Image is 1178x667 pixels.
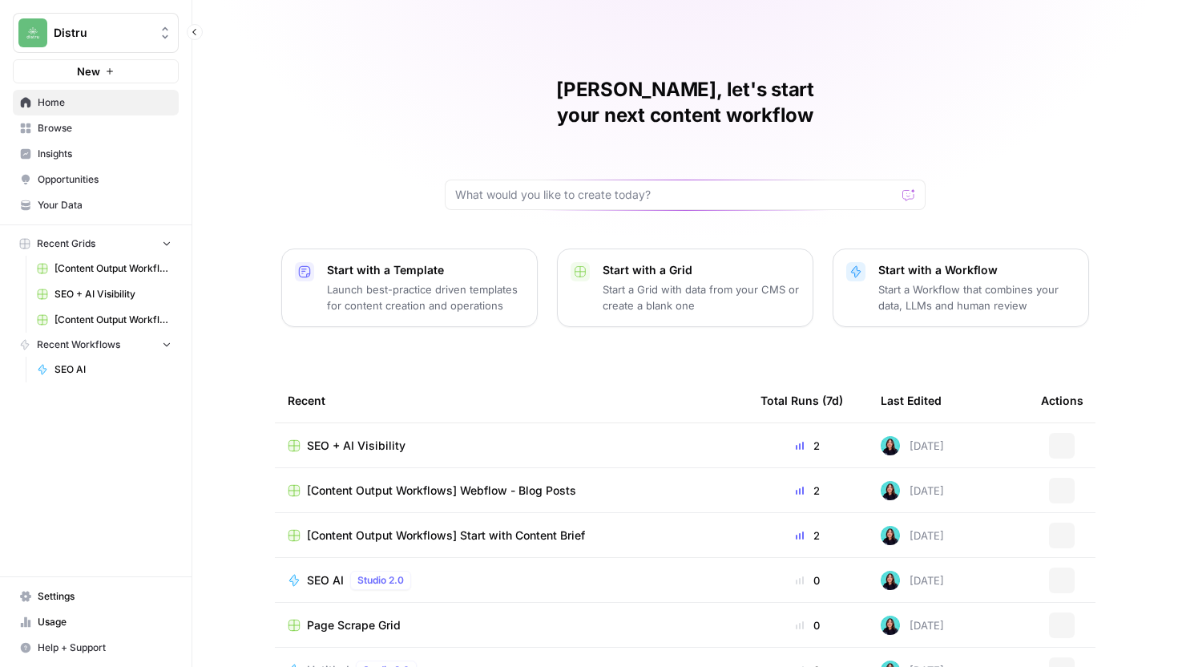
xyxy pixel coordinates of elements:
div: Actions [1041,378,1083,422]
p: Launch best-practice driven templates for content creation and operations [327,281,524,313]
div: 2 [760,438,855,454]
span: Studio 2.0 [357,573,404,588]
span: Help + Support [38,641,171,655]
span: Settings [38,589,171,604]
span: Page Scrape Grid [307,617,401,633]
span: Usage [38,615,171,629]
span: Recent Workflows [37,338,120,352]
a: SEO + AI Visibility [30,281,179,307]
div: 2 [760,483,855,499]
span: [Content Output Workflows] Webflow - Blog Posts [54,261,171,276]
span: SEO + AI Visibility [307,438,405,454]
a: Your Data [13,192,179,218]
a: Settings [13,584,179,609]
a: Opportunities [13,167,179,192]
span: SEO AI [54,362,171,377]
div: Recent [288,378,735,422]
a: Usage [13,609,179,635]
a: Browse [13,115,179,141]
span: [Content Output Workflows] Webflow - Blog Posts [307,483,576,499]
p: Start a Grid with data from your CMS or create a blank one [603,281,800,313]
a: [Content Output Workflows] Webflow - Blog Posts [30,256,179,281]
a: Page Scrape Grid [288,617,735,633]
p: Start with a Template [327,262,524,278]
span: New [77,63,100,79]
button: New [13,59,179,83]
a: SEO AIStudio 2.0 [288,571,735,590]
button: Recent Grids [13,232,179,256]
span: Browse [38,121,171,135]
span: Your Data [38,198,171,212]
span: Opportunities [38,172,171,187]
p: Start with a Grid [603,262,800,278]
span: SEO AI [307,572,344,588]
p: Start a Workflow that combines your data, LLMs and human review [878,281,1075,313]
p: Start with a Workflow [878,262,1075,278]
a: Insights [13,141,179,167]
span: SEO + AI Visibility [54,287,171,301]
span: [Content Output Workflows] Start with Content Brief [54,313,171,327]
img: jcrg0t4jfctcgxwtr4jha4uiqmre [881,571,900,590]
button: Start with a GridStart a Grid with data from your CMS or create a blank one [557,249,813,327]
div: 0 [760,617,855,633]
a: SEO AI [30,357,179,382]
div: 0 [760,572,855,588]
img: jcrg0t4jfctcgxwtr4jha4uiqmre [881,526,900,545]
div: [DATE] [881,616,944,635]
img: jcrg0t4jfctcgxwtr4jha4uiqmre [881,616,900,635]
img: jcrg0t4jfctcgxwtr4jha4uiqmre [881,481,900,500]
span: [Content Output Workflows] Start with Content Brief [307,528,585,544]
a: [Content Output Workflows] Start with Content Brief [288,528,735,544]
div: Last Edited [881,378,942,422]
div: [DATE] [881,571,944,590]
button: Recent Workflows [13,333,179,357]
a: [Content Output Workflows] Start with Content Brief [30,307,179,333]
div: [DATE] [881,436,944,455]
a: SEO + AI Visibility [288,438,735,454]
h1: [PERSON_NAME], let's start your next content workflow [445,77,926,128]
img: jcrg0t4jfctcgxwtr4jha4uiqmre [881,436,900,455]
a: [Content Output Workflows] Webflow - Blog Posts [288,483,735,499]
img: Distru Logo [18,18,47,47]
div: Total Runs (7d) [760,378,843,422]
span: Insights [38,147,171,161]
div: 2 [760,528,855,544]
div: [DATE] [881,526,944,545]
button: Help + Support [13,635,179,661]
span: Recent Grids [37,236,95,251]
span: Distru [54,25,151,41]
span: Home [38,95,171,110]
button: Workspace: Distru [13,13,179,53]
input: What would you like to create today? [455,187,896,203]
button: Start with a WorkflowStart a Workflow that combines your data, LLMs and human review [833,249,1089,327]
div: [DATE] [881,481,944,500]
button: Start with a TemplateLaunch best-practice driven templates for content creation and operations [281,249,538,327]
a: Home [13,90,179,115]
